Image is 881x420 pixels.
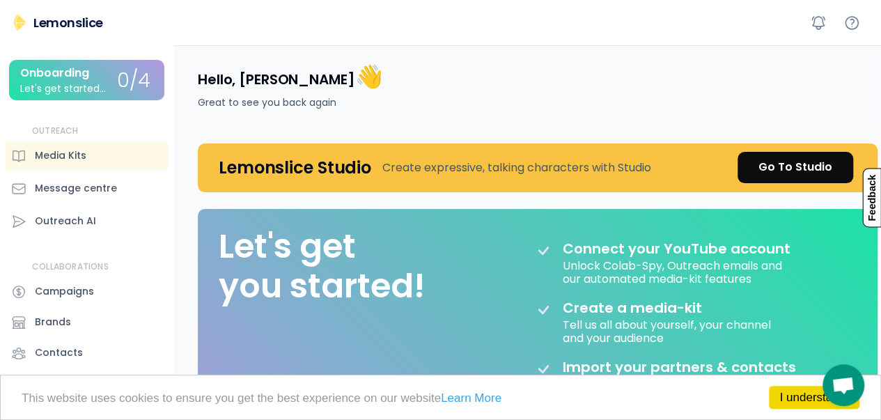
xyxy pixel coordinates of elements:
a: Go To Studio [738,152,853,183]
div: Brands [35,315,71,329]
div: COLLABORATIONS [32,261,109,273]
div: Unlock Colab-Spy, Outreach emails and our automated media-kit features [563,257,785,286]
div: Let's get started... [20,84,106,94]
div: Lemonslice [33,14,103,31]
a: Learn More [441,391,501,405]
h4: Hello, [PERSON_NAME] [198,62,382,91]
div: OUTREACH [32,125,79,137]
div: Create a media-kit [563,300,737,316]
div: Outreach AI [35,214,96,228]
div: 0/4 [117,70,150,92]
a: I understand! [769,386,859,409]
a: Open chat [822,364,864,406]
div: Campaigns [35,284,94,299]
div: Connect your YouTube account [563,240,790,257]
div: Onboarding [20,67,89,79]
p: This website uses cookies to ensure you get the best experience on our website [22,392,859,404]
font: 👋 [355,61,383,92]
div: Media Kits [35,148,86,163]
h4: Lemonslice Studio [219,157,371,178]
div: Great to see you back again [198,95,336,110]
img: Lemonslice [11,14,28,31]
div: Create expressive, talking characters with Studio [382,160,651,176]
div: Import your partners & contacts [563,359,796,375]
div: Go To Studio [758,159,832,176]
div: Message centre [35,181,117,196]
div: Contacts [35,345,83,360]
div: Let's get you started! [219,226,425,306]
div: Tell us all about yourself, your channel and your audience [563,316,774,345]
